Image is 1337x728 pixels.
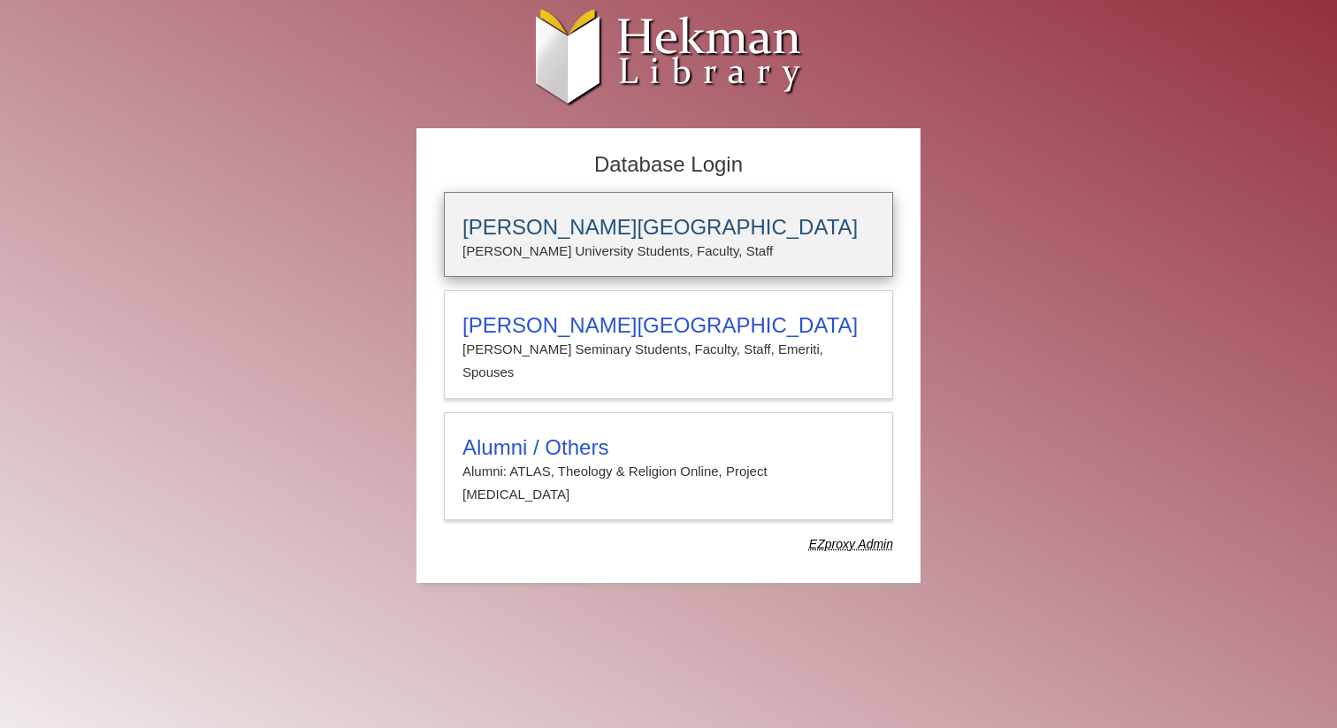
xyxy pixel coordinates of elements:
h3: Alumni / Others [462,435,875,460]
p: [PERSON_NAME] University Students, Faculty, Staff [462,240,875,263]
h3: [PERSON_NAME][GEOGRAPHIC_DATA] [462,313,875,338]
a: [PERSON_NAME][GEOGRAPHIC_DATA][PERSON_NAME] Seminary Students, Faculty, Staff, Emeriti, Spouses [444,290,893,399]
h2: Database Login [435,147,902,183]
h3: [PERSON_NAME][GEOGRAPHIC_DATA] [462,215,875,240]
a: [PERSON_NAME][GEOGRAPHIC_DATA][PERSON_NAME] University Students, Faculty, Staff [444,192,893,277]
p: Alumni: ATLAS, Theology & Religion Online, Project [MEDICAL_DATA] [462,460,875,507]
dfn: Use Alumni login [809,537,893,551]
p: [PERSON_NAME] Seminary Students, Faculty, Staff, Emeriti, Spouses [462,338,875,385]
summary: Alumni / OthersAlumni: ATLAS, Theology & Religion Online, Project [MEDICAL_DATA] [462,435,875,507]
